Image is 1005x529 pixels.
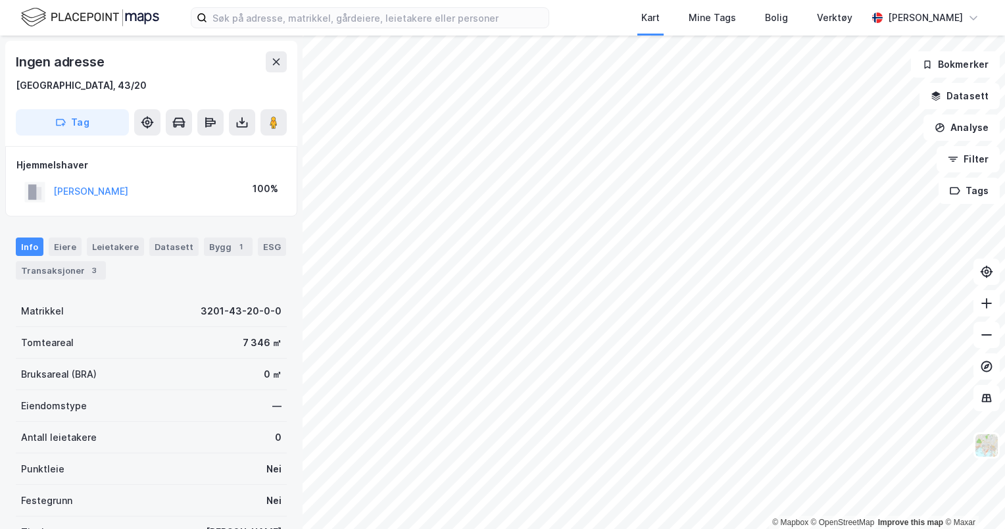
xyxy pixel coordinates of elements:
div: 0 [275,430,282,445]
div: ESG [258,238,286,256]
button: Analyse [923,114,1000,141]
button: Tag [16,109,129,136]
div: Kart [641,10,660,26]
div: 1 [234,240,247,253]
div: Transaksjoner [16,261,106,280]
iframe: Chat Widget [939,466,1005,529]
div: 0 ㎡ [264,366,282,382]
div: Bruksareal (BRA) [21,366,97,382]
div: Mine Tags [689,10,736,26]
div: Tomteareal [21,335,74,351]
div: Bolig [765,10,788,26]
div: — [272,398,282,414]
div: Datasett [149,238,199,256]
div: 3 [87,264,101,277]
a: OpenStreetMap [811,518,875,527]
div: 7 346 ㎡ [243,335,282,351]
div: Leietakere [87,238,144,256]
div: [GEOGRAPHIC_DATA], 43/20 [16,78,147,93]
div: Ingen adresse [16,51,107,72]
div: Matrikkel [21,303,64,319]
div: Eiere [49,238,82,256]
button: Tags [939,178,1000,204]
div: [PERSON_NAME] [888,10,963,26]
div: Festegrunn [21,493,72,509]
div: Nei [266,461,282,477]
div: Antall leietakere [21,430,97,445]
div: Bygg [204,238,253,256]
div: 3201-43-20-0-0 [201,303,282,319]
img: logo.f888ab2527a4732fd821a326f86c7f29.svg [21,6,159,29]
a: Mapbox [772,518,808,527]
img: Z [974,433,999,458]
div: Hjemmelshaver [16,157,286,173]
div: Punktleie [21,461,64,477]
div: Info [16,238,43,256]
div: Nei [266,493,282,509]
button: Filter [937,146,1000,172]
button: Bokmerker [911,51,1000,78]
div: Verktøy [817,10,852,26]
button: Datasett [919,83,1000,109]
a: Improve this map [878,518,943,527]
input: Søk på adresse, matrikkel, gårdeiere, leietakere eller personer [207,8,549,28]
div: 100% [253,181,278,197]
div: Eiendomstype [21,398,87,414]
